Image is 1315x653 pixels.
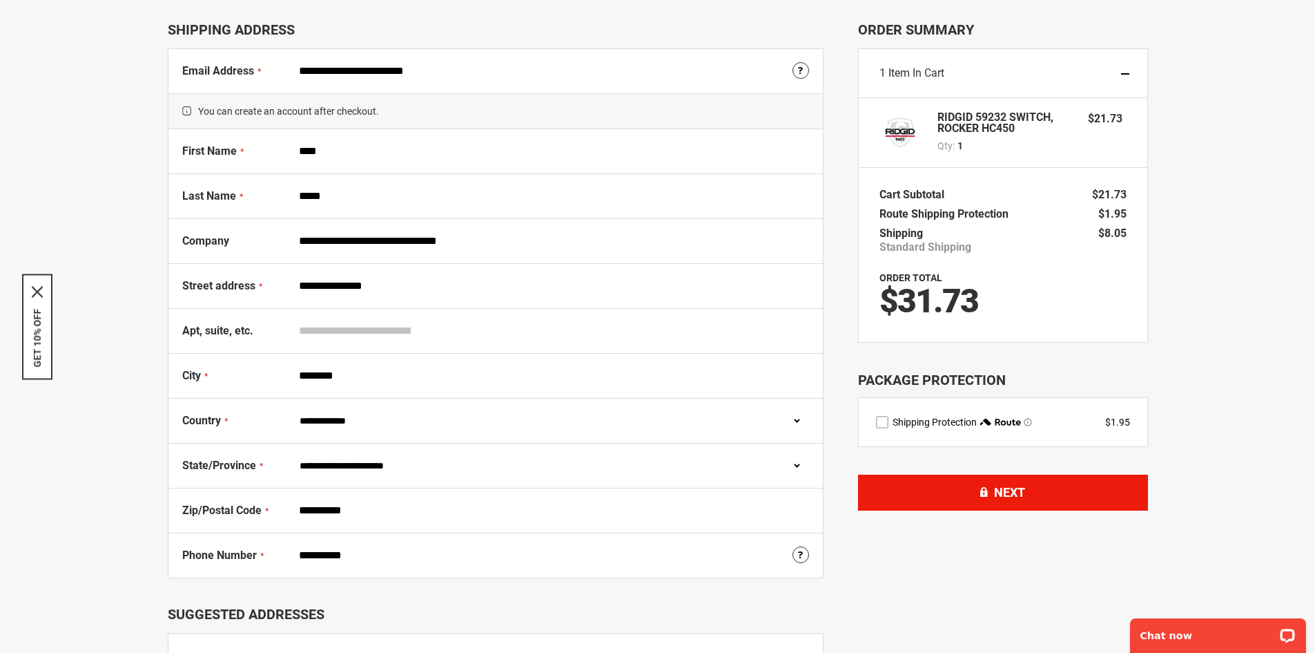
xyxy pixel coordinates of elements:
span: Order Summary [858,21,1148,38]
div: route shipping protection selector element [876,415,1130,429]
span: Street address [182,279,255,292]
span: State/Province [182,459,256,472]
span: Qty [937,140,953,151]
span: 1 [957,139,963,153]
span: $8.05 [1098,227,1127,240]
button: GET 10% OFF [32,308,43,367]
span: 1 [879,66,886,79]
span: Item in Cart [888,66,944,79]
button: Next [858,475,1148,511]
button: Close [32,286,43,297]
th: Route Shipping Protection [879,205,1015,224]
span: Zip/Postal Code [182,504,262,517]
span: First Name [182,144,237,158]
span: $1.95 [1098,207,1127,220]
span: Standard Shipping [879,240,971,254]
div: Suggested Addresses [168,606,824,623]
span: Country [182,414,221,427]
span: You can create an account after checkout. [168,93,823,129]
span: Email Address [182,64,254,77]
svg: close icon [32,286,43,297]
div: $1.95 [1105,415,1130,429]
strong: RIDGID 59232 SWITCH, ROCKER HC450 [937,112,1075,134]
th: Cart Subtotal [879,185,951,205]
span: Last Name [182,189,236,202]
span: Phone Number [182,549,257,562]
img: RIDGID 59232 SWITCH, ROCKER HC450 [879,112,921,153]
span: Learn more [1024,418,1032,426]
span: $31.73 [879,281,978,321]
span: Shipping Protection [893,417,977,428]
iframe: LiveChat chat widget [1121,609,1315,653]
div: Shipping Address [168,21,824,38]
span: Next [994,485,1025,500]
span: City [182,369,201,382]
span: $21.73 [1092,188,1127,201]
span: Apt, suite, etc. [182,324,253,337]
span: Shipping [879,227,923,240]
span: Company [182,234,229,247]
span: $21.73 [1088,112,1122,125]
div: Package Protection [858,370,1148,390]
strong: Order Total [879,272,942,283]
